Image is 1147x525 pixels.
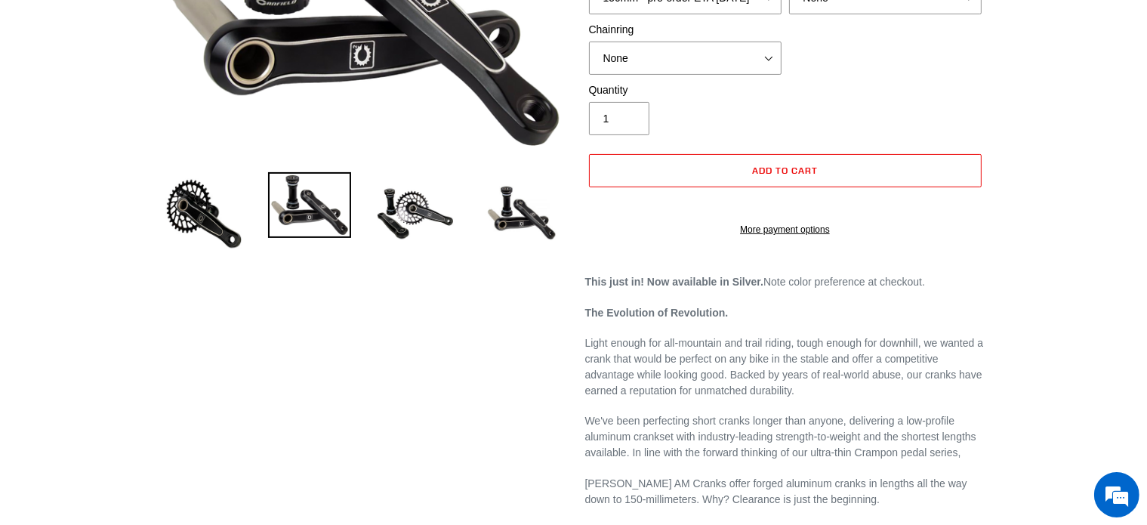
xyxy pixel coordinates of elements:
strong: This just in! Now available in Silver. [585,276,764,288]
strong: The Evolution of Revolution. [585,307,729,319]
img: Load image into Gallery viewer, Canfield Bikes AM Cranks [374,172,457,255]
img: Load image into Gallery viewer, Canfield Bikes AM Cranks [162,172,245,255]
img: Load image into Gallery viewer, Canfield Cranks [268,172,351,239]
label: Chainring [589,22,782,38]
button: Add to cart [589,154,982,187]
p: Note color preference at checkout. [585,274,985,290]
p: We've been perfecting short cranks longer than anyone, delivering a low-profile aluminum crankset... [585,413,985,461]
label: Quantity [589,82,782,98]
span: Add to cart [752,165,818,176]
p: Light enough for all-mountain and trail riding, tough enough for downhill, we wanted a crank that... [585,335,985,399]
a: More payment options [589,223,982,236]
img: Load image into Gallery viewer, CANFIELD-AM_DH-CRANKS [479,172,563,255]
p: [PERSON_NAME] AM Cranks offer forged aluminum cranks in lengths all the way down to 150-millimete... [585,476,985,508]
